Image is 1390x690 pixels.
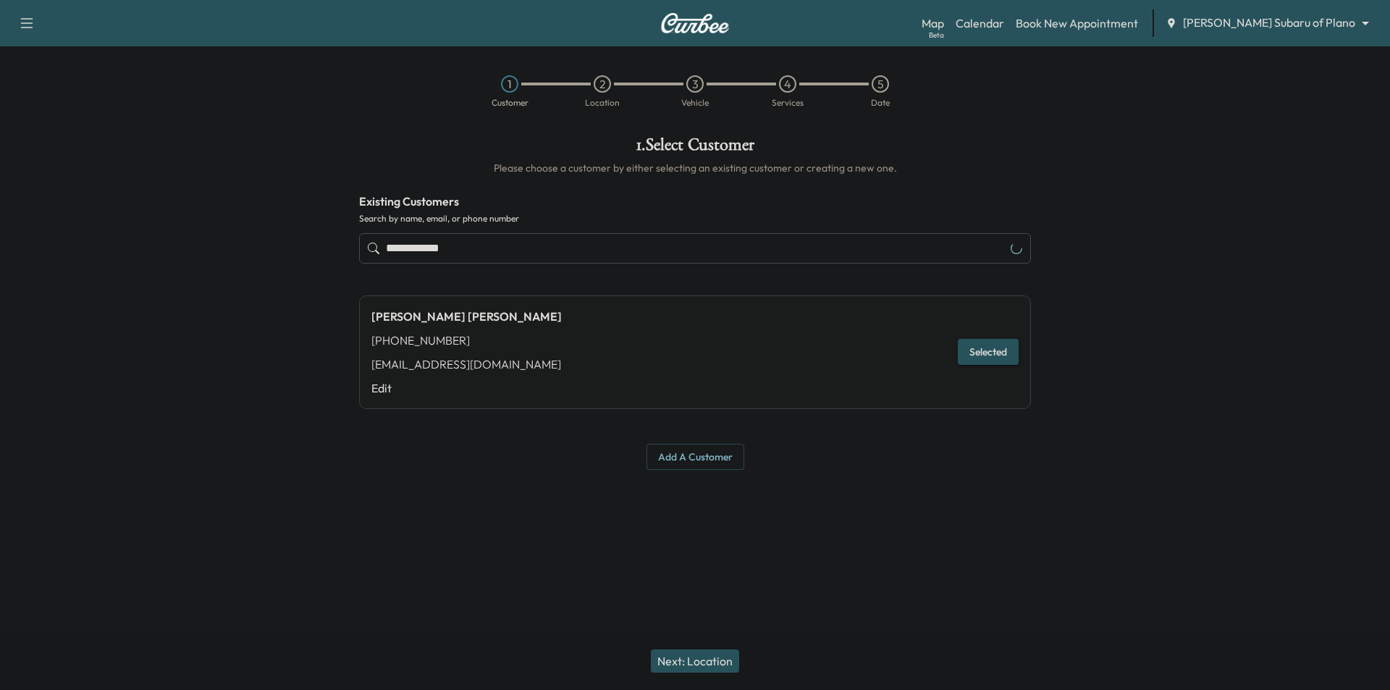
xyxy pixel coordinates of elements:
[922,14,944,32] a: MapBeta
[681,98,709,107] div: Vehicle
[872,75,889,93] div: 5
[594,75,611,93] div: 2
[956,14,1004,32] a: Calendar
[371,308,562,325] div: [PERSON_NAME] [PERSON_NAME]
[772,98,804,107] div: Services
[660,13,730,33] img: Curbee Logo
[359,136,1031,161] h1: 1 . Select Customer
[359,193,1031,210] h4: Existing Customers
[958,339,1019,366] button: Selected
[651,649,739,673] button: Next: Location
[871,98,890,107] div: Date
[686,75,704,93] div: 3
[1016,14,1138,32] a: Book New Appointment
[371,355,562,373] div: [EMAIL_ADDRESS][DOMAIN_NAME]
[371,379,562,397] a: Edit
[492,98,528,107] div: Customer
[646,444,744,471] button: Add a customer
[1183,14,1355,31] span: [PERSON_NAME] Subaru of Plano
[779,75,796,93] div: 4
[585,98,620,107] div: Location
[359,161,1031,175] h6: Please choose a customer by either selecting an existing customer or creating a new one.
[359,213,1031,224] label: Search by name, email, or phone number
[929,30,944,41] div: Beta
[501,75,518,93] div: 1
[371,332,562,349] div: [PHONE_NUMBER]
